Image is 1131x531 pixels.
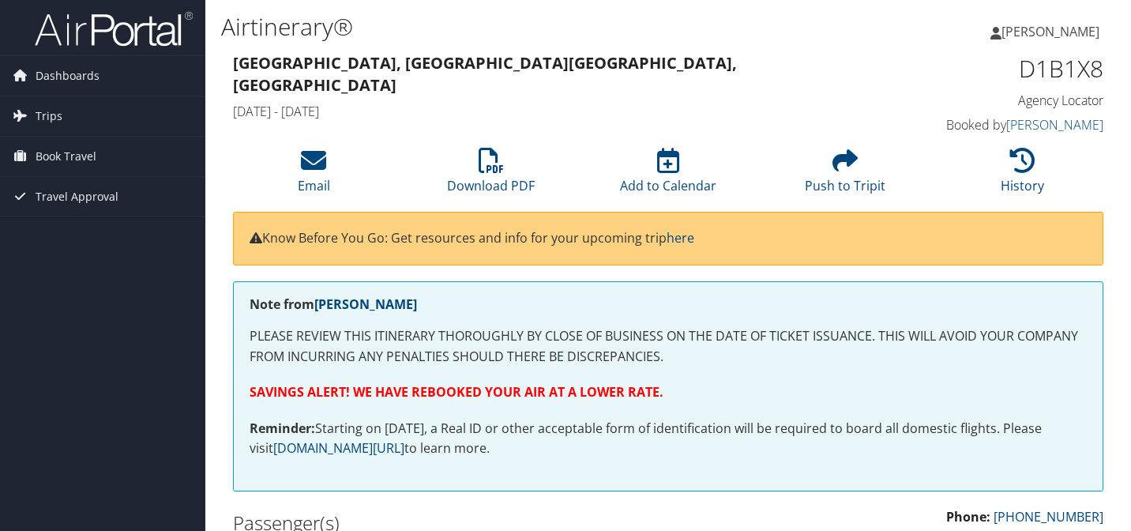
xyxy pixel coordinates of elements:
h4: [DATE] - [DATE] [233,103,880,120]
span: Trips [36,96,62,136]
img: airportal-logo.png [35,10,193,47]
span: Dashboards [36,56,100,96]
strong: SAVINGS ALERT! WE HAVE REBOOKED YOUR AIR AT A LOWER RATE. [250,383,663,401]
a: Download PDF [447,156,535,194]
p: PLEASE REVIEW THIS ITINERARY THOROUGHLY BY CLOSE OF BUSINESS ON THE DATE OF TICKET ISSUANCE. THIS... [250,326,1087,367]
strong: Reminder: [250,420,315,437]
h1: Airtinerary® [221,10,817,43]
span: [PERSON_NAME] [1001,23,1099,40]
a: [PERSON_NAME] [1006,116,1103,134]
strong: Note from [250,296,417,313]
a: [DOMAIN_NAME][URL] [273,439,404,457]
strong: [GEOGRAPHIC_DATA], [GEOGRAPHIC_DATA] [GEOGRAPHIC_DATA], [GEOGRAPHIC_DATA] [233,52,737,96]
a: [PHONE_NUMBER] [994,508,1103,525]
h4: Agency Locator [904,92,1103,109]
h1: D1B1X8 [904,52,1103,85]
p: Starting on [DATE], a Real ID or other acceptable form of identification will be required to boar... [250,419,1087,459]
span: Book Travel [36,137,96,176]
a: History [1001,156,1044,194]
strong: Phone: [946,508,990,525]
a: Add to Calendar [620,156,716,194]
span: Travel Approval [36,177,118,217]
a: Email [298,156,330,194]
a: [PERSON_NAME] [314,296,417,313]
a: here [667,229,694,247]
p: Know Before You Go: Get resources and info for your upcoming trip [250,228,1087,249]
h4: Booked by [904,116,1103,134]
a: Push to Tripit [805,156,885,194]
a: [PERSON_NAME] [990,8,1115,55]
